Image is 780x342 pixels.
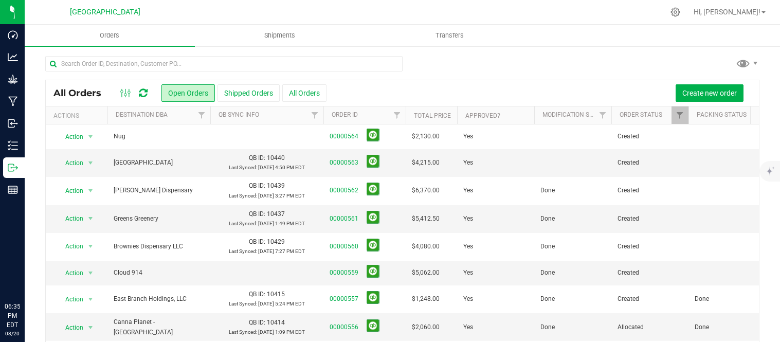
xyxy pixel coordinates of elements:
a: 00000560 [330,242,358,251]
span: All Orders [53,87,112,99]
span: Action [56,266,84,280]
span: Done [540,294,555,304]
div: Manage settings [669,7,682,17]
a: Modification Status [542,111,608,118]
span: Last Synced: [229,165,257,170]
span: Cloud 914 [114,268,204,278]
span: [PERSON_NAME] Dispensary [114,186,204,195]
a: 00000563 [330,158,358,168]
span: Create new order [682,89,737,97]
a: Filter [193,106,210,124]
span: Nug [114,132,204,141]
span: [DATE] 4:50 PM EDT [258,165,305,170]
a: Filter [672,106,688,124]
span: Last Synced: [229,193,257,199]
span: Last Synced: [229,221,257,226]
span: [DATE] 7:27 PM EDT [258,248,305,254]
a: 00000556 [330,322,358,332]
span: Last Synced: [229,329,257,335]
span: Created [618,158,682,168]
inline-svg: Analytics [8,52,18,62]
span: Done [540,322,555,332]
span: $5,412.50 [412,214,440,224]
inline-svg: Dashboard [8,30,18,40]
span: Orders [86,31,133,40]
p: 08/20 [5,330,20,337]
inline-svg: Manufacturing [8,96,18,106]
span: Yes [463,294,473,304]
span: 10414 [267,319,285,326]
a: 00000557 [330,294,358,304]
a: Transfers [365,25,535,46]
span: select [84,266,97,280]
span: Action [56,292,84,307]
span: Done [540,242,555,251]
span: Brownies Dispensary LLC [114,242,204,251]
button: Open Orders [161,84,215,102]
span: Created [618,268,682,278]
span: Last Synced: [229,301,257,307]
span: $5,062.00 [412,268,440,278]
span: Done [695,322,709,332]
a: 00000564 [330,132,358,141]
span: Action [56,211,84,226]
a: Filter [594,106,611,124]
span: [DATE] 3:27 PM EDT [258,193,305,199]
span: select [84,130,97,144]
a: Filter [306,106,323,124]
span: $2,060.00 [412,322,440,332]
span: East Branch Holdings, LLC [114,294,204,304]
inline-svg: Grow [8,74,18,84]
div: Actions [53,112,103,119]
span: Hi, [PERSON_NAME]! [694,8,760,16]
button: Create new order [676,84,743,102]
span: Yes [463,322,473,332]
a: 00000561 [330,214,358,224]
span: Allocated [618,322,682,332]
a: Order ID [332,111,358,118]
span: QB ID: [249,154,265,161]
span: Created [618,214,682,224]
span: $2,130.00 [412,132,440,141]
span: $4,080.00 [412,242,440,251]
a: Orders [25,25,195,46]
span: Yes [463,132,473,141]
span: 10415 [267,291,285,298]
span: select [84,184,97,198]
a: Packing Status [697,111,747,118]
span: QB ID: [249,238,265,245]
span: [DATE] 5:24 PM EDT [258,301,305,307]
span: Created [618,294,682,304]
span: Greens Greenery [114,214,204,224]
span: [DATE] 1:49 PM EDT [258,221,305,226]
span: Created [618,242,682,251]
span: 10429 [267,238,285,245]
span: Action [56,130,84,144]
inline-svg: Inventory [8,140,18,151]
span: QB ID: [249,182,265,189]
span: Done [540,214,555,224]
a: Filter [749,106,766,124]
inline-svg: Inbound [8,118,18,129]
input: Search Order ID, Destination, Customer PO... [45,56,403,71]
span: [DATE] 1:09 PM EDT [258,329,305,335]
span: Yes [463,186,473,195]
a: Order Status [620,111,662,118]
span: Done [695,294,709,304]
a: Approved? [465,112,500,119]
inline-svg: Outbound [8,163,18,173]
a: Shipments [195,25,365,46]
iframe: Resource center unread badge [30,258,43,271]
span: Yes [463,242,473,251]
a: Total Price [414,112,451,119]
span: $6,370.00 [412,186,440,195]
span: 10440 [267,154,285,161]
span: select [84,156,97,170]
span: Shipments [250,31,309,40]
span: $4,215.00 [412,158,440,168]
span: QB ID: [249,291,265,298]
span: Yes [463,268,473,278]
span: QB ID: [249,210,265,218]
span: select [84,320,97,335]
span: [GEOGRAPHIC_DATA] [70,8,140,16]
